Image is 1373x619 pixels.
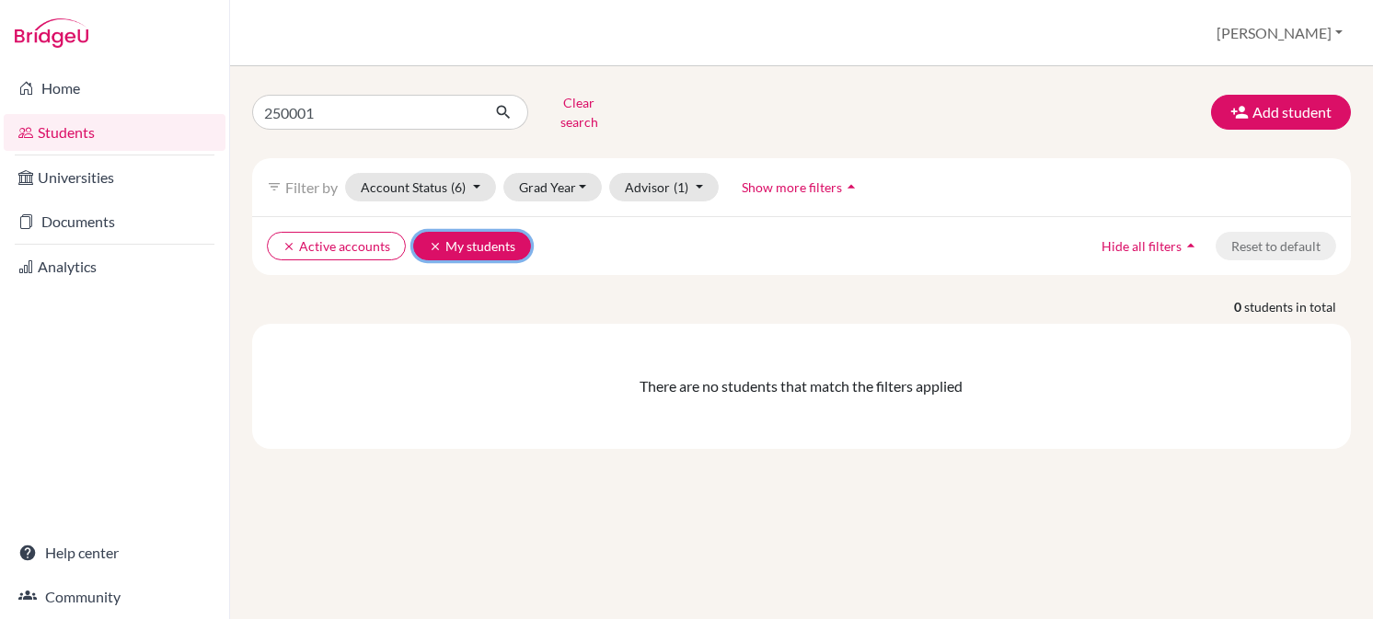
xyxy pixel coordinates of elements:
button: Account Status(6) [345,173,496,201]
a: Help center [4,534,225,571]
button: clearActive accounts [267,232,406,260]
div: There are no students that match the filters applied [267,375,1336,397]
span: Filter by [285,178,338,196]
button: Clear search [528,88,630,136]
a: Community [4,579,225,615]
a: Analytics [4,248,225,285]
button: [PERSON_NAME] [1208,16,1351,51]
button: Add student [1211,95,1351,130]
i: arrow_drop_up [1182,236,1200,255]
a: Universities [4,159,225,196]
span: (6) [451,179,466,195]
span: Show more filters [742,179,842,195]
img: Bridge-U [15,18,88,48]
button: Reset to default [1216,232,1336,260]
span: students in total [1244,297,1351,316]
button: Advisor(1) [609,173,719,201]
a: Home [4,70,225,107]
i: arrow_drop_up [842,178,860,196]
span: (1) [674,179,688,195]
span: Hide all filters [1102,238,1182,254]
button: clearMy students [413,232,531,260]
i: filter_list [267,179,282,194]
i: clear [283,240,295,253]
button: Grad Year [503,173,603,201]
strong: 0 [1234,297,1244,316]
a: Documents [4,203,225,240]
button: Show more filtersarrow_drop_up [726,173,876,201]
input: Find student by name... [252,95,480,130]
i: clear [429,240,442,253]
button: Hide all filtersarrow_drop_up [1086,232,1216,260]
a: Students [4,114,225,151]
